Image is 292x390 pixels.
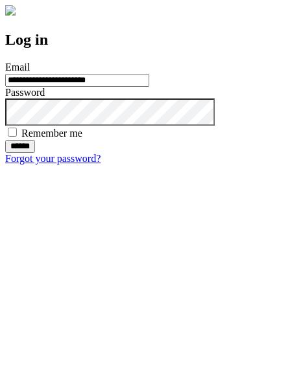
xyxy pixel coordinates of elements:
[5,153,101,164] a: Forgot your password?
[5,62,30,73] label: Email
[5,5,16,16] img: logo-4e3dc11c47720685a147b03b5a06dd966a58ff35d612b21f08c02c0306f2b779.png
[5,31,287,49] h2: Log in
[5,87,45,98] label: Password
[21,128,82,139] label: Remember me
